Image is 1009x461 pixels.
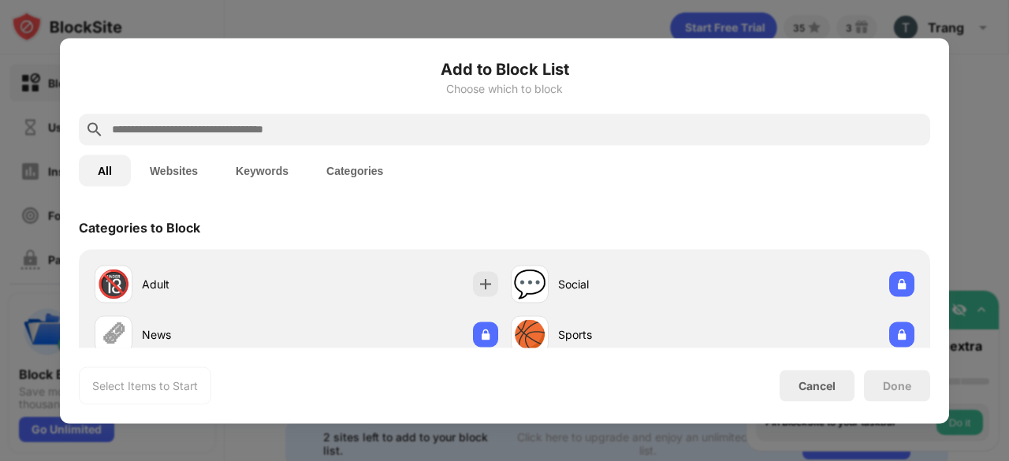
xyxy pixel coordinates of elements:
[92,377,198,393] div: Select Items to Start
[513,268,546,300] div: 💬
[142,326,296,343] div: News
[142,276,296,292] div: Adult
[217,154,307,186] button: Keywords
[558,276,713,292] div: Social
[799,379,836,392] div: Cancel
[131,154,217,186] button: Websites
[79,219,200,235] div: Categories to Block
[883,379,911,392] div: Done
[79,57,930,80] h6: Add to Block List
[558,326,713,343] div: Sports
[513,318,546,351] div: 🏀
[85,120,104,139] img: search.svg
[307,154,402,186] button: Categories
[79,82,930,95] div: Choose which to block
[79,154,131,186] button: All
[97,268,130,300] div: 🔞
[100,318,127,351] div: 🗞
